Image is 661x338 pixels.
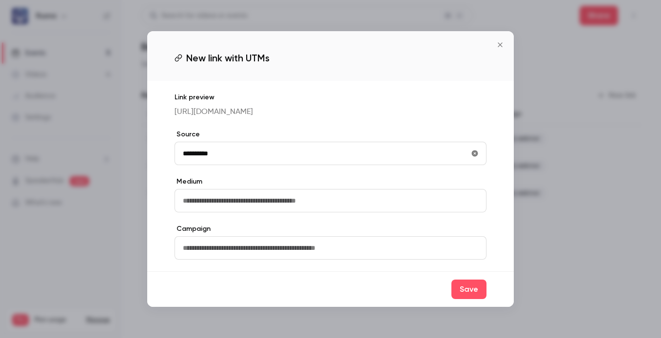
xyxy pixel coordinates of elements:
[186,51,270,65] span: New link with UTMs
[175,106,486,118] p: [URL][DOMAIN_NAME]
[467,146,483,161] button: utmSource
[175,93,486,102] p: Link preview
[451,280,486,299] button: Save
[175,177,486,187] label: Medium
[175,130,486,139] label: Source
[175,224,486,234] label: Campaign
[490,35,510,55] button: Close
